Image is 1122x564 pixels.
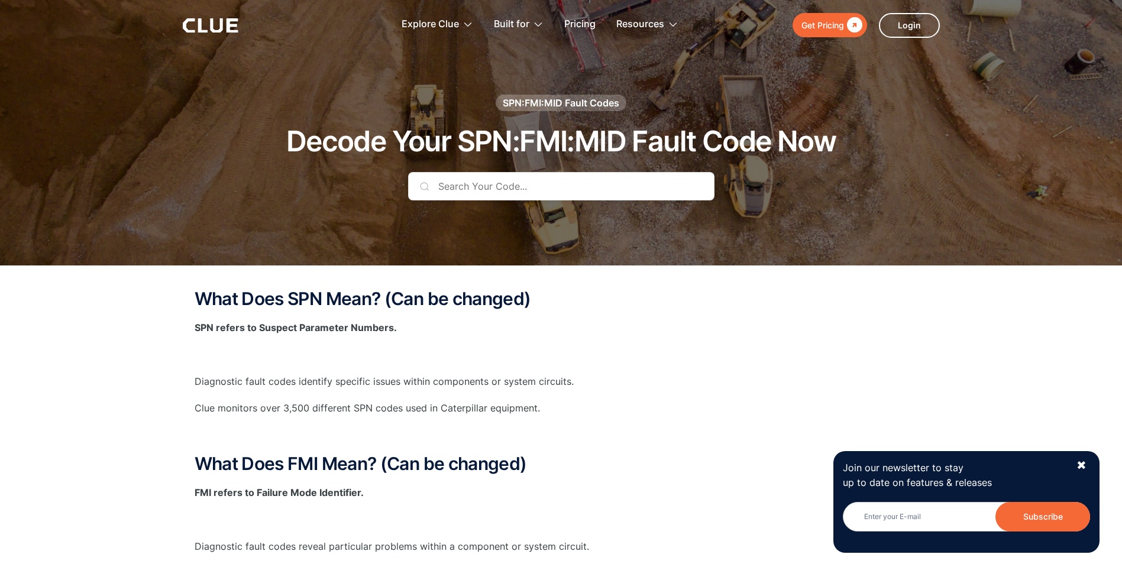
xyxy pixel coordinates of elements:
a: Pricing [564,6,596,43]
h1: Decode Your SPN:FMI:MID Fault Code Now [286,126,836,157]
div: Built for [494,6,529,43]
div:  [844,18,862,33]
div: Get Pricing [801,18,844,33]
p: ‍ [195,347,928,362]
p: ‍ [195,512,928,527]
input: Subscribe [995,502,1090,531]
div: Resources [616,6,664,43]
div: Explore Clue [402,6,459,43]
h2: What Does FMI Mean? (Can be changed) [195,454,928,474]
a: Get Pricing [793,13,867,37]
input: Search Your Code... [408,172,714,200]
form: Newsletter [843,502,1090,543]
input: Enter your E-mail [843,502,1090,531]
strong: SPN refers to Suspect Parameter Numbers. [195,322,397,333]
p: Diagnostic fault codes identify specific issues within components or system circuits. [195,374,928,389]
p: Join our newsletter to stay up to date on features & releases [843,461,1065,490]
div: ✖ [1076,458,1087,473]
a: Login [879,13,940,38]
div: SPN:FMI:MID Fault Codes [503,96,619,109]
div: Built for [494,6,544,43]
div: Resources [616,6,678,43]
strong: FMI refers to Failure Mode Identifier. [195,487,364,498]
p: ‍ [195,427,928,442]
p: Clue monitors over 3,500 different SPN codes used in Caterpillar equipment. [195,401,928,416]
p: Diagnostic fault codes reveal particular problems within a component or system circuit. [195,539,928,554]
h2: What Does SPN Mean? (Can be changed) [195,289,928,309]
div: Explore Clue [402,6,473,43]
